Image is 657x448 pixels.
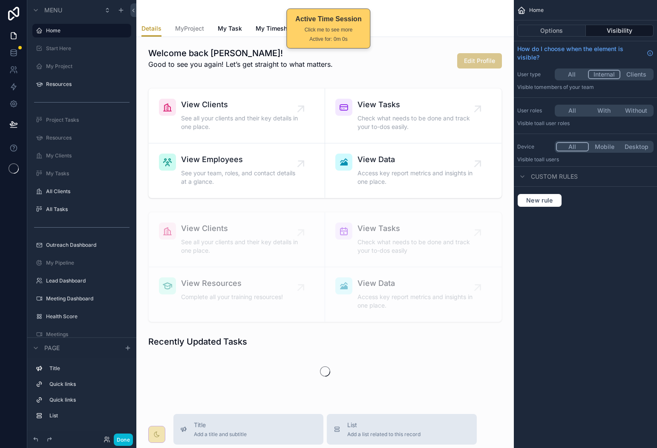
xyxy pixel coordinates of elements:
[295,14,361,24] div: Active Time Session
[620,142,652,151] button: Desktop
[517,71,551,78] label: User type
[46,277,130,284] label: Lead Dashboard
[194,431,247,438] span: Add a title and subtitle
[347,431,421,438] span: Add a list related to this record
[46,27,126,34] label: Home
[586,25,654,37] button: Visibility
[49,397,128,403] label: Quick links
[218,21,242,38] a: My Task
[49,412,128,419] label: List
[517,45,654,62] a: How do I choose when the element is visible?
[46,295,130,302] label: Meeting Dashboard
[620,70,652,79] button: Clients
[517,25,586,37] button: Options
[46,63,130,70] label: My Project
[46,206,130,213] label: All Tasks
[256,24,296,33] span: My Timesheet
[46,260,130,266] label: My Pipeline
[46,45,130,52] label: Start Here
[539,84,594,90] span: Members of your team
[517,107,551,114] label: User roles
[517,143,551,150] label: Device
[531,172,578,181] span: Custom rules
[539,156,559,163] span: all users
[141,24,161,33] span: Details
[46,81,130,88] label: Resources
[295,26,361,34] div: Click me to see more
[256,21,296,38] a: My Timesheet
[517,120,654,127] p: Visible to
[173,414,323,445] button: TitleAdd a title and subtitle
[218,24,242,33] span: My Task
[517,156,654,163] p: Visible to
[517,45,643,62] span: How do I choose when the element is visible?
[588,106,620,115] button: With
[556,142,589,151] button: All
[141,21,161,37] a: Details
[46,170,130,177] label: My Tasks
[589,142,621,151] button: Mobile
[539,120,570,126] span: All user roles
[46,117,130,123] label: Project Tasks
[44,6,62,14] span: Menu
[523,197,556,204] span: New rule
[49,365,128,372] label: Title
[347,421,421,429] span: List
[556,70,588,79] button: All
[46,188,130,195] label: All Clients
[295,35,361,43] div: Active for: 0m 0s
[46,134,130,141] label: Resources
[556,106,588,115] button: All
[114,434,133,446] button: Done
[529,7,544,14] span: Home
[194,421,247,429] span: Title
[517,84,654,91] p: Visible to
[46,242,130,248] label: Outreach Dashboard
[517,194,562,207] button: New rule
[620,106,652,115] button: Without
[44,344,60,352] span: Page
[49,381,128,388] label: Quick links
[175,21,204,38] a: MyProject
[27,358,136,431] div: scrollable content
[327,414,477,445] button: ListAdd a list related to this record
[46,152,130,159] label: My Clients
[46,331,130,338] label: Meetings
[175,24,204,33] span: MyProject
[588,70,621,79] button: Internal
[46,313,130,320] label: Health Score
